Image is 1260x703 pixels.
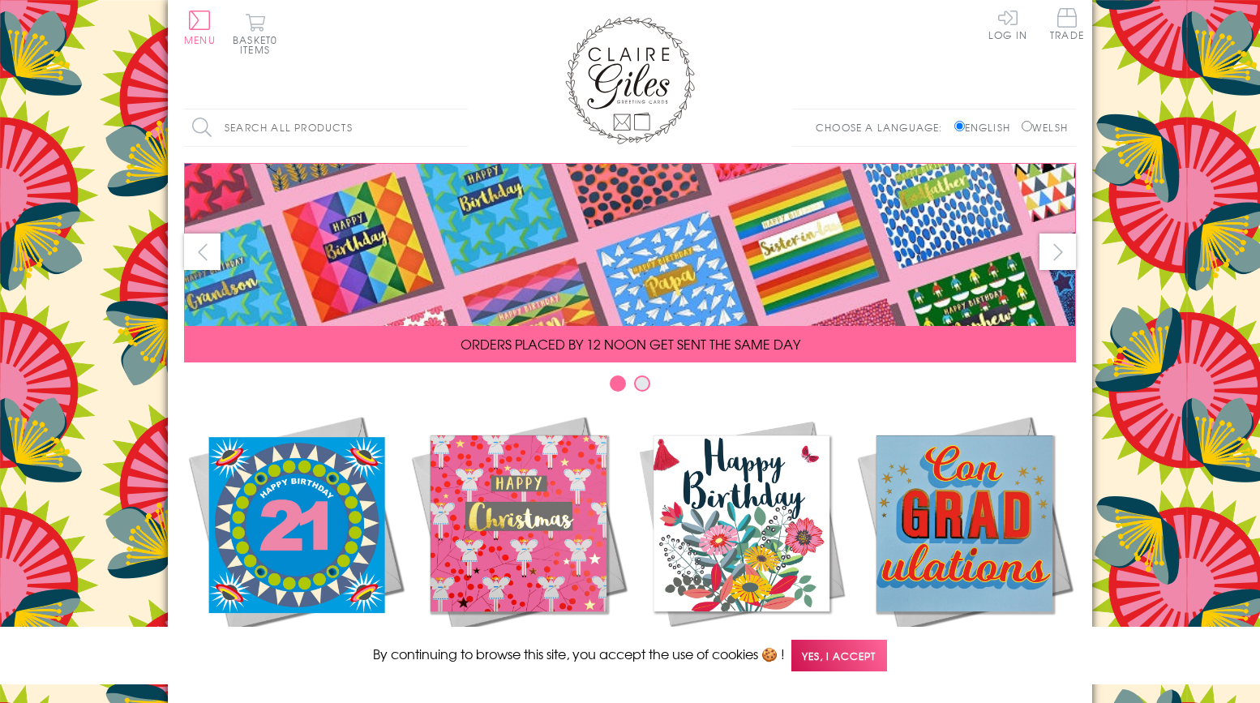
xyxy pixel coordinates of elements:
[1039,234,1076,270] button: next
[954,120,1018,135] label: English
[233,13,277,54] button: Basket0 items
[184,109,468,146] input: Search all products
[461,334,800,354] span: ORDERS PLACED BY 12 NOON GET SENT THE SAME DAY
[853,412,1076,667] a: Academic
[634,375,650,392] button: Carousel Page 2
[184,11,216,45] button: Menu
[240,32,277,57] span: 0 items
[630,412,853,667] a: Birthdays
[791,640,887,671] span: Yes, I accept
[988,8,1027,40] a: Log In
[184,412,407,667] a: New Releases
[954,121,965,131] input: English
[1050,8,1084,43] a: Trade
[1022,121,1032,131] input: Welsh
[816,120,951,135] p: Choose a language:
[184,32,216,47] span: Menu
[452,109,468,146] input: Search
[1050,8,1084,40] span: Trade
[184,375,1076,400] div: Carousel Pagination
[565,16,695,144] img: Claire Giles Greetings Cards
[1022,120,1068,135] label: Welsh
[184,234,221,270] button: prev
[407,412,630,667] a: Christmas
[610,375,626,392] button: Carousel Page 1 (Current Slide)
